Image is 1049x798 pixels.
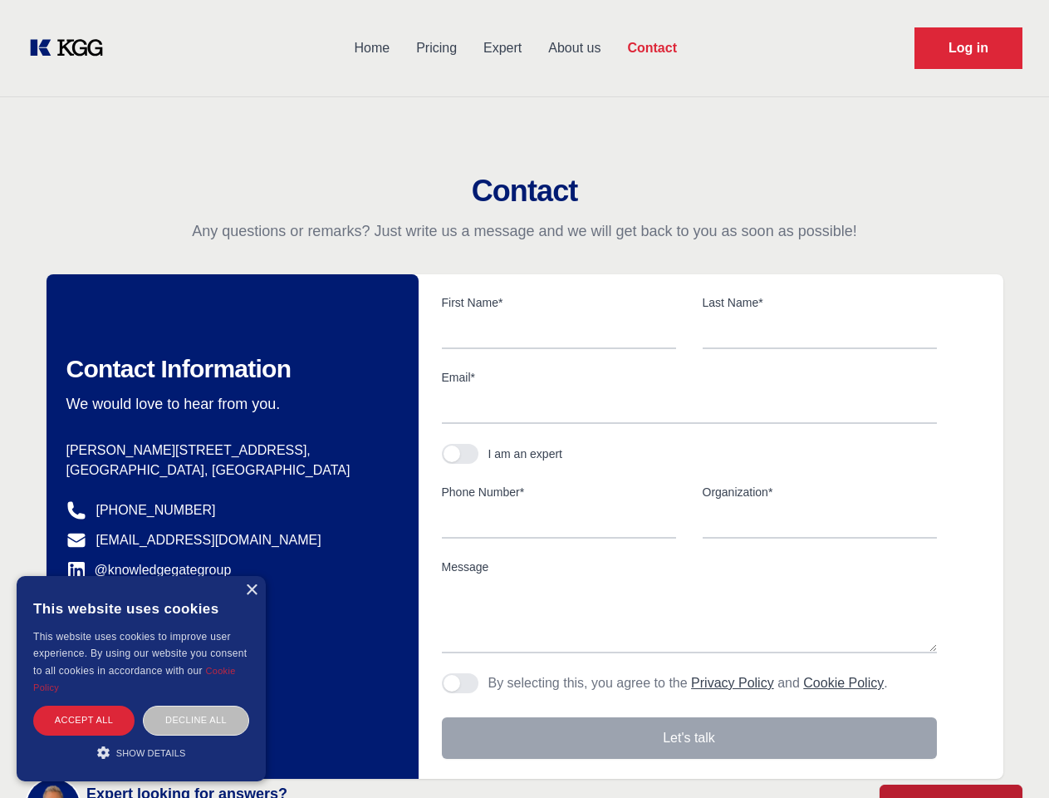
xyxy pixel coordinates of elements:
p: [PERSON_NAME][STREET_ADDRESS], [66,441,392,461]
button: Let's talk [442,717,937,759]
p: [GEOGRAPHIC_DATA], [GEOGRAPHIC_DATA] [66,461,392,480]
a: Privacy Policy [691,676,774,690]
a: [EMAIL_ADDRESS][DOMAIN_NAME] [96,530,321,550]
a: @knowledgegategroup [66,560,232,580]
a: Cookie Policy [33,666,236,692]
label: Message [442,559,937,575]
a: Home [341,27,403,70]
label: Last Name* [703,294,937,311]
span: This website uses cookies to improve user experience. By using our website you consent to all coo... [33,631,247,677]
label: Email* [442,369,937,386]
p: We would love to hear from you. [66,394,392,414]
a: [PHONE_NUMBER] [96,500,216,520]
a: KOL Knowledge Platform: Talk to Key External Experts (KEE) [27,35,116,62]
a: Expert [470,27,535,70]
a: About us [535,27,614,70]
a: Pricing [403,27,470,70]
div: Accept all [33,706,135,735]
div: This website uses cookies [33,589,249,628]
label: Organization* [703,484,937,500]
div: Show details [33,744,249,761]
h2: Contact Information [66,354,392,384]
p: By selecting this, you agree to the and . [488,673,888,693]
a: Cookie Policy [803,676,884,690]
p: Any questions or remarks? Just write us a message and we will get back to you as soon as possible! [20,221,1029,241]
iframe: Chat Widget [966,718,1049,798]
h2: Contact [20,175,1029,208]
a: Contact [614,27,690,70]
div: Close [245,584,257,597]
label: Phone Number* [442,484,676,500]
div: Decline all [143,706,249,735]
span: Show details [116,748,186,758]
div: I am an expert [488,446,563,462]
a: Request Demo [914,27,1022,69]
label: First Name* [442,294,676,311]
